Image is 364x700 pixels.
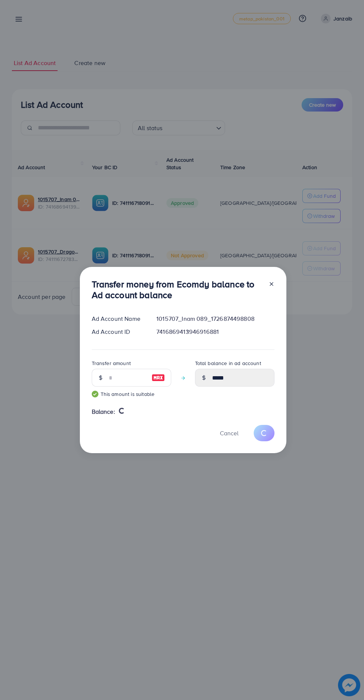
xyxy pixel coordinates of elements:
div: Ad Account ID [86,328,151,336]
label: Transfer amount [92,359,131,367]
img: image [152,373,165,382]
h3: Transfer money from Ecomdy balance to Ad account balance [92,279,263,300]
div: 1015707_Inam 089_1726874498808 [150,314,280,323]
img: guide [92,391,98,397]
div: Ad Account Name [86,314,151,323]
div: 7416869413946916881 [150,328,280,336]
span: Cancel [220,429,238,437]
small: This amount is suitable [92,390,171,398]
span: Balance: [92,407,115,416]
label: Total balance in ad account [195,359,261,367]
button: Cancel [211,425,248,441]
